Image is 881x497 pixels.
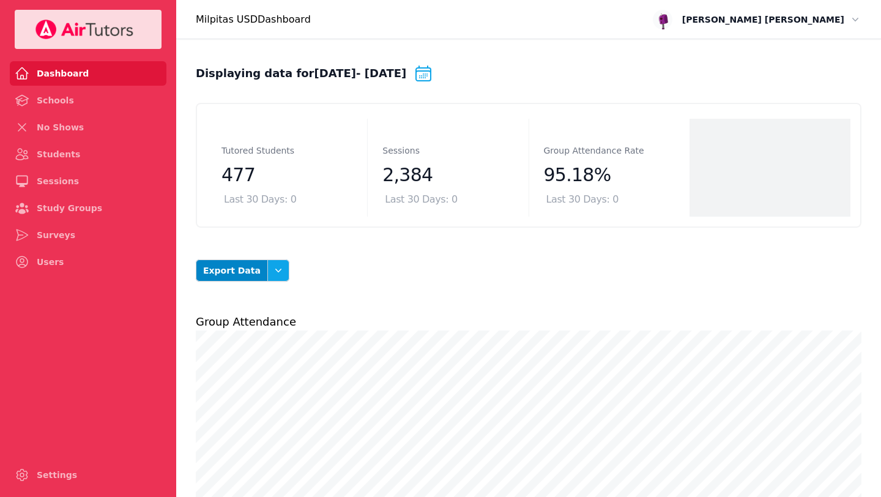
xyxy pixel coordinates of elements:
[221,143,294,158] dt: Tutored Students
[10,142,166,166] a: Students
[221,163,352,187] dd: 477
[10,169,166,193] a: Sessions
[10,115,166,140] a: No Shows
[10,250,166,274] a: Users
[546,192,672,207] div: Last 30 Days: 0
[544,163,675,187] dd: 95.18%
[196,260,268,282] button: Export Data
[682,12,844,27] span: [PERSON_NAME] [PERSON_NAME]
[10,88,166,113] a: Schools
[10,223,166,247] a: Surveys
[224,192,350,207] div: Last 30 Days: 0
[385,192,511,207] div: Last 30 Days: 0
[382,143,420,158] dt: Sessions
[10,196,166,220] a: Study Groups
[382,163,513,187] dd: 2,384
[10,463,166,487] a: Settings
[10,61,166,86] a: Dashboard
[196,64,433,83] div: Displaying data for [DATE] - [DATE]
[544,143,644,158] dt: Group Attendance Rate
[653,10,672,29] img: avatar
[196,313,861,331] h2: Group Attendance
[35,20,134,39] img: Your Company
